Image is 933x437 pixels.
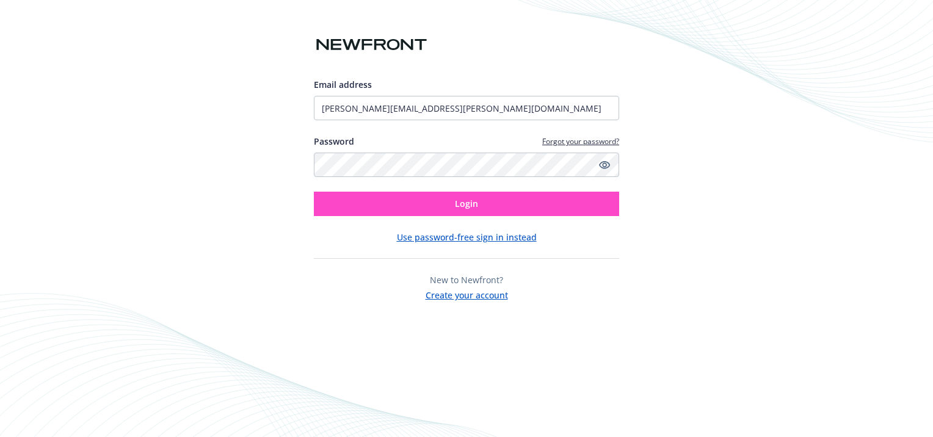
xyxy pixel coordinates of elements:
span: New to Newfront? [430,274,503,286]
button: Create your account [426,286,508,302]
input: Enter your password [314,153,619,177]
a: Forgot your password? [542,136,619,146]
input: Enter your email [314,96,619,120]
img: Newfront logo [314,34,429,56]
span: Login [455,198,478,209]
a: Show password [597,157,612,172]
button: Login [314,192,619,216]
span: Email address [314,79,372,90]
label: Password [314,135,354,148]
button: Use password-free sign in instead [397,231,537,244]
